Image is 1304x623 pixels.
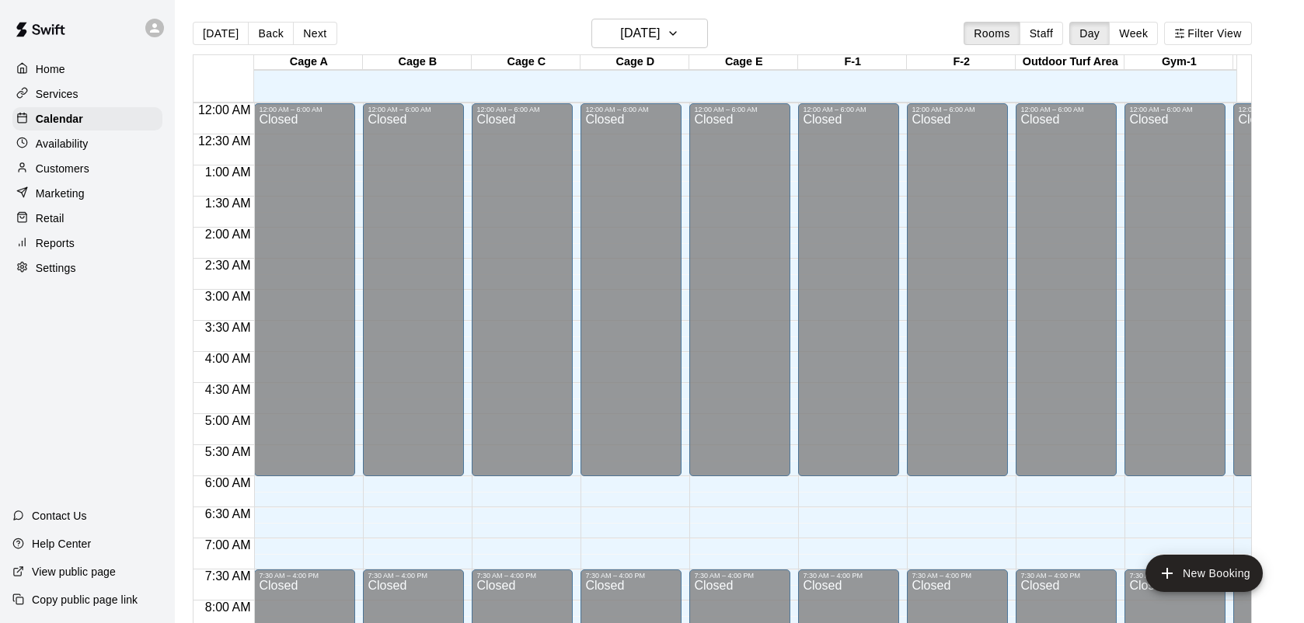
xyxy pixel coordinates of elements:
div: 12:00 AM – 6:00 AM [912,106,1003,113]
div: 12:00 AM – 6:00 AM [1129,106,1221,113]
span: 6:30 AM [201,507,255,520]
div: 7:30 AM – 4:00 PM [259,572,350,579]
div: Customers [12,157,162,180]
div: Closed [368,113,459,482]
div: 12:00 AM – 6:00 AM: Closed [689,103,790,476]
div: F-2 [907,55,1016,70]
p: View public page [32,564,116,579]
div: 7:30 AM – 4:00 PM [585,572,677,579]
span: 1:30 AM [201,197,255,210]
span: 8:00 AM [201,600,255,614]
div: 7:30 AM – 4:00 PM [1020,572,1112,579]
button: Next [293,22,336,45]
button: Filter View [1164,22,1251,45]
div: 12:00 AM – 6:00 AM [259,106,350,113]
span: 3:30 AM [201,321,255,334]
p: Marketing [36,186,85,201]
div: 7:30 AM – 4:00 PM [1129,572,1221,579]
div: 12:00 AM – 6:00 AM: Closed [907,103,1008,476]
p: Customers [36,161,89,176]
div: 7:30 AM – 4:00 PM [368,572,459,579]
span: 5:00 AM [201,414,255,427]
span: 2:00 AM [201,228,255,241]
a: Marketing [12,182,162,205]
div: Cage E [689,55,798,70]
span: 6:00 AM [201,476,255,489]
span: 12:30 AM [194,134,255,148]
p: Help Center [32,536,91,552]
span: 5:30 AM [201,445,255,458]
span: 3:00 AM [201,290,255,303]
span: 4:00 AM [201,352,255,365]
div: 12:00 AM – 6:00 AM: Closed [363,103,464,476]
div: 12:00 AM – 6:00 AM: Closed [472,103,573,476]
p: Retail [36,211,65,226]
div: Cage D [581,55,689,70]
span: 4:30 AM [201,383,255,396]
div: 7:30 AM – 4:00 PM [912,572,1003,579]
div: Closed [585,113,677,482]
span: 12:00 AM [194,103,255,117]
p: Home [36,61,65,77]
div: Outdoor Turf Area [1016,55,1124,70]
div: 7:30 AM – 4:00 PM [694,572,786,579]
div: 12:00 AM – 6:00 AM [476,106,568,113]
span: 7:00 AM [201,538,255,552]
span: 7:30 AM [201,569,255,583]
p: Contact Us [32,508,87,524]
button: [DATE] [591,19,708,48]
button: Rooms [964,22,1020,45]
div: 12:00 AM – 6:00 AM: Closed [1124,103,1226,476]
p: Reports [36,235,75,251]
a: Home [12,57,162,81]
button: Back [248,22,294,45]
p: Calendar [36,111,83,127]
div: Gym-1 [1124,55,1233,70]
div: Closed [259,113,350,482]
a: Reports [12,231,162,255]
a: Availability [12,132,162,155]
button: Day [1069,22,1110,45]
div: Cage B [363,55,472,70]
div: 7:30 AM – 4:00 PM [476,572,568,579]
div: Closed [1129,113,1221,482]
button: Week [1109,22,1158,45]
a: Calendar [12,107,162,131]
div: F-1 [798,55,907,70]
div: 12:00 AM – 6:00 AM [585,106,677,113]
p: Availability [36,136,89,151]
div: Closed [803,113,894,482]
div: 12:00 AM – 6:00 AM: Closed [1016,103,1117,476]
div: 12:00 AM – 6:00 AM [694,106,786,113]
p: Settings [36,260,76,276]
p: Services [36,86,78,102]
div: Closed [476,113,568,482]
div: Closed [1020,113,1112,482]
div: 12:00 AM – 6:00 AM: Closed [798,103,899,476]
div: Closed [912,113,1003,482]
div: 12:00 AM – 6:00 AM: Closed [254,103,355,476]
a: Services [12,82,162,106]
button: [DATE] [193,22,249,45]
div: 12:00 AM – 6:00 AM [803,106,894,113]
div: Closed [694,113,786,482]
h6: [DATE] [620,23,660,44]
span: 1:00 AM [201,165,255,179]
div: Cage C [472,55,581,70]
button: add [1145,555,1263,592]
div: 12:00 AM – 6:00 AM: Closed [581,103,682,476]
a: Retail [12,207,162,230]
a: Settings [12,256,162,280]
button: Staff [1020,22,1064,45]
span: 2:30 AM [201,259,255,272]
div: Cage A [254,55,363,70]
div: 7:30 AM – 4:00 PM [803,572,894,579]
